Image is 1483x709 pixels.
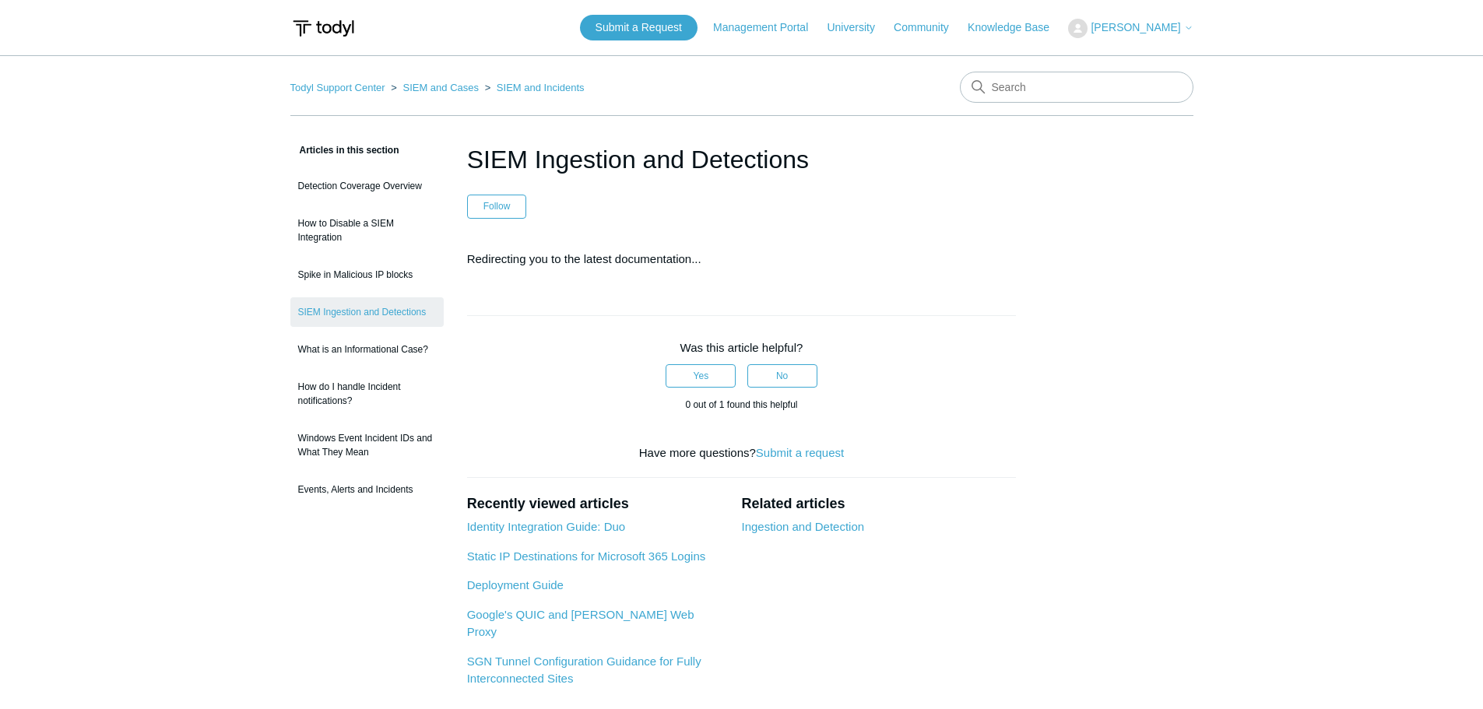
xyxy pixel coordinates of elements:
button: Follow Article [467,195,527,218]
a: Ingestion and Detection [741,520,864,533]
a: Knowledge Base [968,19,1065,36]
li: SIEM and Incidents [482,82,585,93]
span: 0 out of 1 found this helpful [685,399,797,410]
a: SIEM and Cases [402,82,479,93]
button: This article was not helpful [747,364,817,388]
a: Management Portal [713,19,824,36]
button: [PERSON_NAME] [1068,19,1193,38]
a: University [827,19,890,36]
a: Community [894,19,965,36]
a: Submit a request [756,446,844,459]
a: Todyl Support Center [290,82,385,93]
input: Search [960,72,1193,103]
span: [PERSON_NAME] [1091,21,1180,33]
a: How do I handle Incident notifications? [290,372,444,416]
a: Submit a Request [580,15,698,40]
button: This article was helpful [666,364,736,388]
span: Was this article helpful? [680,341,803,354]
h2: Recently viewed articles [467,493,726,514]
a: Windows Event Incident IDs and What They Mean [290,423,444,467]
a: SIEM Ingestion and Detections [290,297,444,327]
a: Static IP Destinations for Microsoft 365 Logins [467,549,706,563]
h2: Related articles [741,493,1016,514]
li: SIEM and Cases [388,82,481,93]
a: SGN Tunnel Configuration Guidance for Fully Interconnected Sites [467,655,701,686]
a: Detection Coverage Overview [290,171,444,201]
a: How to Disable a SIEM Integration [290,209,444,252]
a: SIEM and Incidents [497,82,585,93]
a: What is an Informational Case? [290,335,444,364]
a: Spike in Malicious IP blocks [290,260,444,290]
p: Redirecting you to the latest documentation... [467,250,1017,269]
img: Todyl Support Center Help Center home page [290,14,357,43]
a: Deployment Guide [467,578,564,591]
a: Google's QUIC and [PERSON_NAME] Web Proxy [467,608,694,639]
li: Todyl Support Center [290,82,388,93]
h1: SIEM Ingestion and Detections [467,141,1017,178]
div: Have more questions? [467,444,1017,462]
span: Articles in this section [290,145,399,156]
a: Events, Alerts and Incidents [290,475,444,504]
a: Identity Integration Guide: Duo [467,520,625,533]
